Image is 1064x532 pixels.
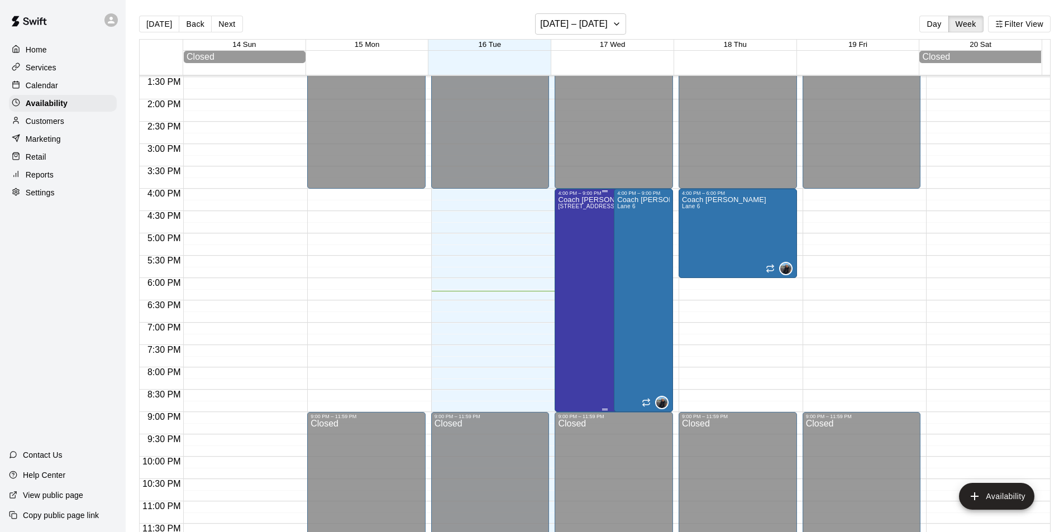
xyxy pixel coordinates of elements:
p: Services [26,62,56,73]
button: Next [211,16,242,32]
span: 2:30 PM [145,122,184,131]
p: Customers [26,116,64,127]
button: 17 Wed [600,40,626,49]
button: Day [919,16,948,32]
button: 16 Tue [478,40,501,49]
div: 4:00 PM – 6:00 PM [682,190,794,196]
p: Retail [26,151,46,162]
span: 2:00 PM [145,99,184,109]
a: Settings [9,184,117,201]
span: 8:00 PM [145,367,184,377]
p: Reports [26,169,54,180]
span: 6:30 PM [145,300,184,310]
button: Back [179,16,212,32]
span: 1:30 PM [145,77,184,87]
a: Retail [9,148,117,165]
p: View public page [23,490,83,501]
div: 9:00 PM – 11:59 PM [311,414,422,419]
button: 19 Fri [848,40,867,49]
span: 6:00 PM [145,278,184,287]
span: [STREET_ADDRESS] [558,203,616,209]
div: Closed [187,52,303,62]
a: Calendar [9,77,117,94]
div: Coach Cruz [779,262,793,275]
a: Customers [9,113,117,130]
span: 4:00 PM [145,189,184,198]
h6: [DATE] – [DATE] [540,16,608,32]
span: 3:30 PM [145,166,184,176]
span: 11:00 PM [140,501,183,511]
button: [DATE] [139,16,179,32]
p: Marketing [26,133,61,145]
div: 9:00 PM – 11:59 PM [435,414,546,419]
p: Availability [26,98,68,109]
p: Contact Us [23,449,63,461]
button: [DATE] – [DATE] [535,13,626,35]
div: 9:00 PM – 11:59 PM [558,414,670,419]
div: Closed [922,52,1038,62]
div: 9:00 PM – 11:59 PM [806,414,918,419]
div: 4:00 PM – 6:00 PM: Available [679,189,797,278]
a: Availability [9,95,117,112]
div: 4:00 PM – 9:00 PM [617,190,670,196]
button: 20 Sat [970,40,991,49]
span: 9:00 PM [145,412,184,421]
img: Coach Cruz [656,397,667,408]
span: 10:30 PM [140,479,183,488]
p: Help Center [23,469,65,481]
span: Lane 6 [617,203,636,209]
a: Marketing [9,131,117,147]
a: Home [9,41,117,58]
span: Recurring availability [766,264,775,273]
span: 3:00 PM [145,144,184,154]
p: Copy public page link [23,510,99,521]
span: 8:30 PM [145,390,184,399]
span: Lane 6 [682,203,700,209]
div: Coach Cruz [655,396,669,409]
p: Home [26,44,47,55]
p: Calendar [26,80,58,91]
span: 5:00 PM [145,233,184,243]
span: 7:00 PM [145,323,184,332]
button: Week [948,16,984,32]
div: 4:00 PM – 9:00 PM [558,190,652,196]
div: 9:00 PM – 11:59 PM [682,414,794,419]
button: 14 Sun [232,40,256,49]
a: Reports [9,166,117,183]
a: Services [9,59,117,76]
button: 15 Mon [355,40,379,49]
span: 5:30 PM [145,256,184,265]
button: add [959,483,1034,510]
button: Filter View [988,16,1051,32]
span: Recurring availability [642,398,651,407]
span: 7:30 PM [145,345,184,354]
span: 10:00 PM [140,457,183,466]
p: Settings [26,187,55,198]
div: 4:00 PM – 9:00 PM: Available [614,189,673,412]
span: 9:30 PM [145,434,184,444]
button: 18 Thu [724,40,747,49]
img: Coach Cruz [780,263,791,274]
span: 4:30 PM [145,211,184,221]
div: 4:00 PM – 9:00 PM: Available [555,189,655,412]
